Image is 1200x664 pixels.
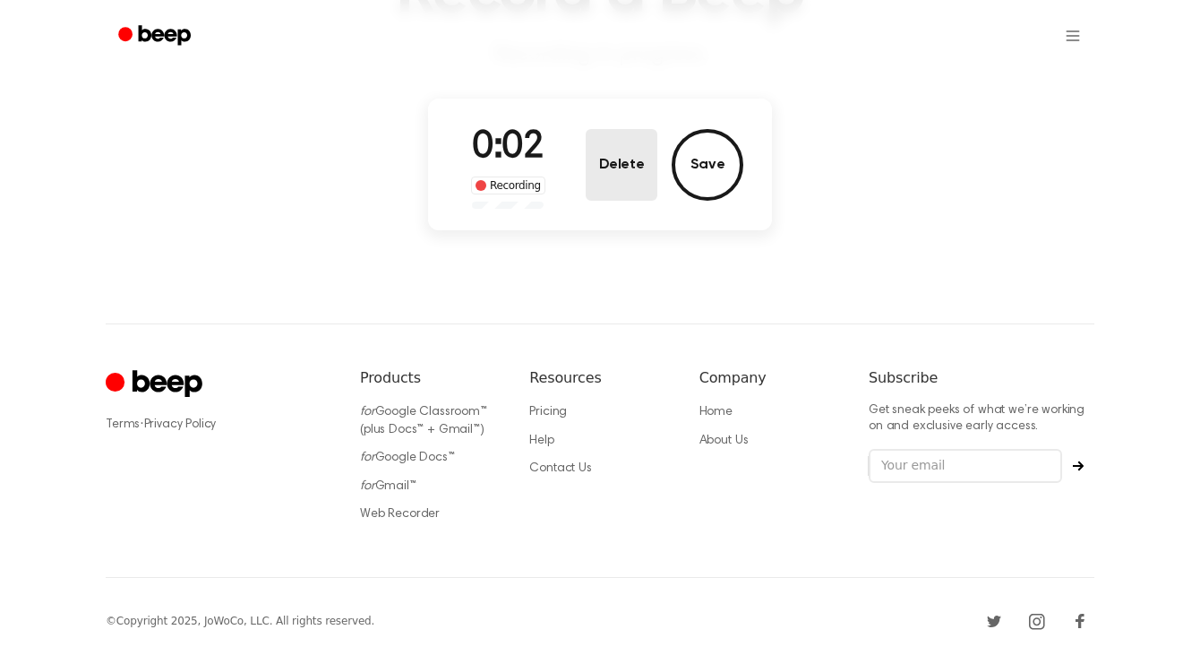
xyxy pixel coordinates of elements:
[106,367,207,402] a: Cruip
[699,435,749,447] a: About Us
[869,367,1094,389] h6: Subscribe
[1062,461,1094,471] button: Subscribe
[106,418,140,431] a: Terms
[360,480,416,493] a: forGmail™
[471,177,545,194] div: Recording
[360,367,501,389] h6: Products
[672,129,743,201] button: Save Audio Record
[1023,607,1051,635] a: Instagram
[699,406,733,418] a: Home
[529,435,553,447] a: Help
[360,452,455,464] a: forGoogle Docs™
[472,129,544,167] span: 0:02
[1051,14,1094,57] button: Open menu
[980,607,1008,635] a: Twitter
[144,418,217,431] a: Privacy Policy
[360,508,440,521] a: Web Recorder
[586,129,657,201] button: Delete Audio Record
[869,449,1062,483] input: Your email
[529,462,591,475] a: Contact Us
[360,452,375,464] i: for
[529,406,567,418] a: Pricing
[360,480,375,493] i: for
[1066,607,1094,635] a: Facebook
[699,367,840,389] h6: Company
[869,403,1094,435] p: Get sneak peeks of what we’re working on and exclusive early access.
[529,367,670,389] h6: Resources
[360,406,375,418] i: for
[106,613,374,629] div: © Copyright 2025, JoWoCo, LLC. All rights reserved.
[360,406,487,436] a: forGoogle Classroom™ (plus Docs™ + Gmail™)
[106,416,331,434] div: ·
[106,19,207,54] a: Beep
